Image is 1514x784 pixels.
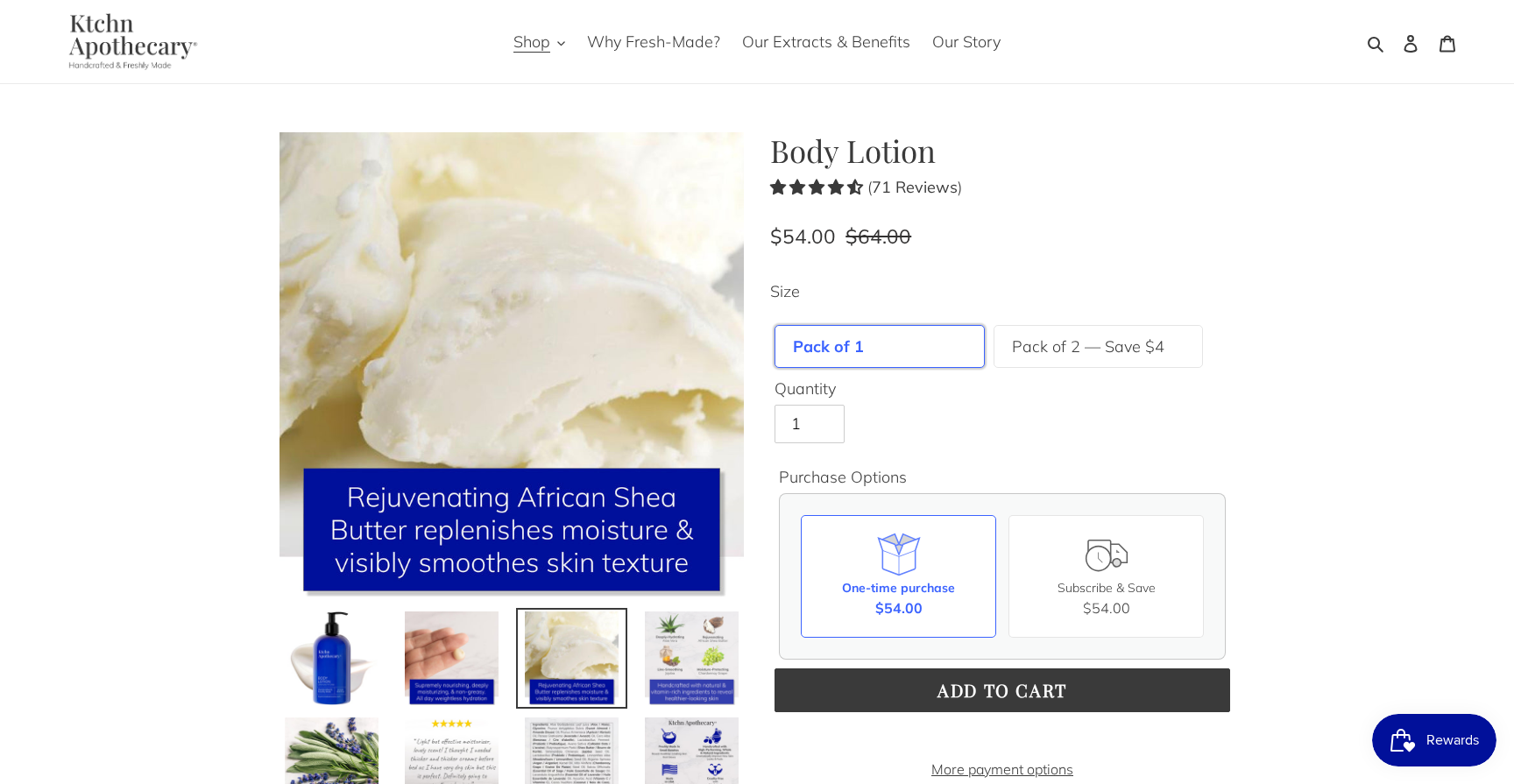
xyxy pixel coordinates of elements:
s: $64.00 [845,223,911,249]
img: Load image into Gallery viewer, Body Lotion [403,610,500,707]
a: Our Story [923,27,1009,56]
span: Why Fresh-Made? [587,32,720,53]
label: Pack of 1 [793,335,864,358]
img: Load image into Gallery viewer, Body Lotion [643,610,740,707]
a: Our Extracts & Benefits [733,27,919,56]
label: Pack of 2 — Save $4 [1012,335,1164,358]
button: Add to cart [775,668,1230,712]
iframe: Button to open loyalty program pop-up [1372,714,1496,766]
a: Why Fresh-Made? [578,27,729,56]
label: Size [770,279,1235,303]
span: ( ) [867,177,962,197]
span: Subscribe & Save [1058,580,1156,596]
span: Our Story [932,32,1001,53]
span: $54.00 [875,597,923,618]
div: One-time purchase [842,579,955,597]
b: 71 Reviews [872,177,958,197]
span: Add to cart [937,678,1067,702]
span: $54.00 [1083,599,1130,617]
span: Our Extracts & Benefits [742,32,910,53]
img: Body Lotion [279,132,744,597]
span: $54.00 [770,223,836,249]
legend: Purchase Options [779,465,907,489]
h1: Body Lotion [770,132,1235,169]
img: Load image into Gallery viewer, Body Lotion [523,610,620,707]
a: More payment options [775,759,1230,780]
img: Load image into Gallery viewer, Body Lotion [283,610,380,707]
label: Quantity [775,377,1230,400]
button: Shop [505,27,574,56]
span: Shop [513,32,550,53]
span: 4.61 stars [770,177,867,197]
img: Ktchn Apothecary [48,13,210,70]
